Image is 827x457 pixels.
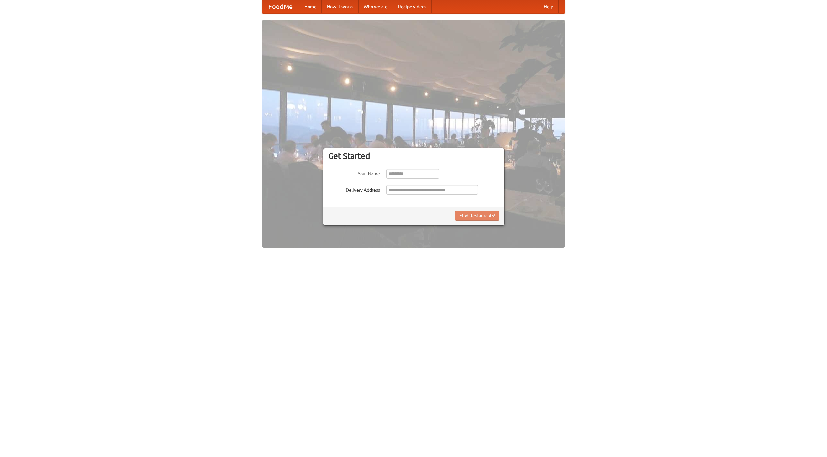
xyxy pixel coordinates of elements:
label: Delivery Address [328,185,380,193]
a: Recipe videos [393,0,432,13]
a: How it works [322,0,359,13]
h3: Get Started [328,151,499,161]
label: Your Name [328,169,380,177]
a: FoodMe [262,0,299,13]
a: Help [539,0,559,13]
a: Home [299,0,322,13]
button: Find Restaurants! [455,211,499,221]
a: Who we are [359,0,393,13]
